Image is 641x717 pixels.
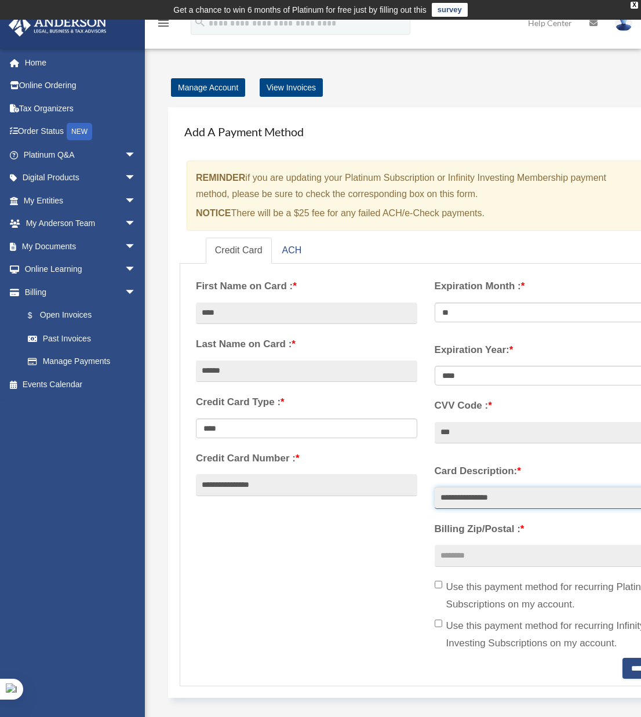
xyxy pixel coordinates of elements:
[8,373,154,396] a: Events Calendar
[196,278,417,295] label: First Name on Card :
[8,143,154,166] a: Platinum Q&Aarrow_drop_down
[16,350,148,373] a: Manage Payments
[8,189,154,212] a: My Entitiesarrow_drop_down
[196,394,417,411] label: Credit Card Type :
[432,3,468,17] a: survey
[171,78,245,97] a: Manage Account
[67,123,92,140] div: NEW
[125,189,148,213] span: arrow_drop_down
[8,74,154,97] a: Online Ordering
[260,78,323,97] a: View Invoices
[8,212,154,235] a: My Anderson Teamarrow_drop_down
[273,238,311,264] a: ACH
[194,16,206,28] i: search
[196,173,245,183] strong: REMINDER
[34,308,40,323] span: $
[8,166,154,190] a: Digital Productsarrow_drop_down
[196,450,417,467] label: Credit Card Number :
[125,212,148,236] span: arrow_drop_down
[5,14,110,37] img: Anderson Advisors Platinum Portal
[125,281,148,304] span: arrow_drop_down
[16,327,154,350] a: Past Invoices
[435,620,442,627] input: Use this payment method for recurring Infinity Investing Subscriptions on my account.
[16,304,154,327] a: $Open Invoices
[173,3,427,17] div: Get a chance to win 6 months of Platinum for free just by filling out this
[8,97,154,120] a: Tax Organizers
[206,238,272,264] a: Credit Card
[125,258,148,282] span: arrow_drop_down
[156,20,170,30] a: menu
[196,208,231,218] strong: NOTICE
[125,235,148,259] span: arrow_drop_down
[8,281,154,304] a: Billingarrow_drop_down
[196,336,417,353] label: Last Name on Card :
[8,258,154,281] a: Online Learningarrow_drop_down
[435,581,442,588] input: Use this payment method for recurring Platinum Subscriptions on my account.
[8,235,154,258] a: My Documentsarrow_drop_down
[125,166,148,190] span: arrow_drop_down
[631,2,638,9] div: close
[156,16,170,30] i: menu
[615,14,632,31] img: User Pic
[125,143,148,167] span: arrow_drop_down
[8,51,154,74] a: Home
[8,120,154,144] a: Order StatusNEW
